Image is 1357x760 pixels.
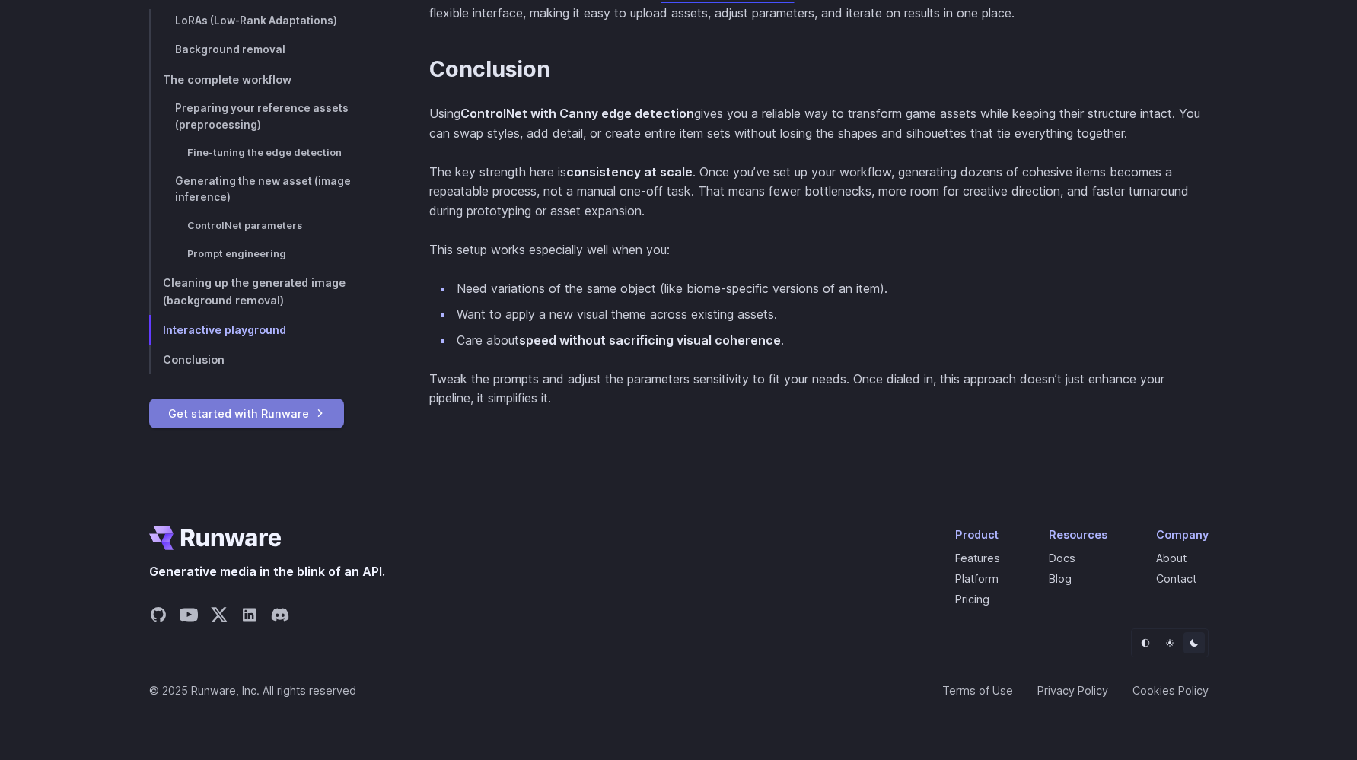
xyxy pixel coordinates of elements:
div: Company [1156,526,1209,543]
a: Preparing your reference assets (preprocessing) [149,94,381,139]
div: Product [955,526,1000,543]
a: Generating the new asset (image inference) [149,167,381,212]
button: Light [1159,632,1180,653]
span: Fine-tuning the edge detection [187,147,342,158]
a: Pricing [955,593,989,606]
a: Share on Discord [271,606,289,628]
span: ControlNet parameters [187,220,302,231]
span: LoRAs (Low-Rank Adaptations) [175,14,337,27]
span: The complete workflow [163,72,291,85]
strong: speed without sacrificing visual coherence [519,332,781,348]
a: Share on LinkedIn [241,606,259,628]
span: Prompt engineering [187,247,286,259]
a: Background removal [149,36,381,65]
a: Conclusion [149,345,381,374]
span: Generative media in the blink of an API. [149,562,385,582]
a: Features [955,552,1000,564]
a: Go to / [149,526,282,550]
a: ControlNet parameters [149,212,381,240]
a: Fine-tuning the edge detection [149,139,381,167]
a: Share on GitHub [149,606,167,628]
span: Generating the new asset (image inference) [175,174,351,203]
p: This setup works especially well when you: [429,240,1209,260]
li: Care about . [454,331,1209,351]
a: LoRAs (Low-Rank Adaptations) [149,7,381,36]
span: Preparing your reference assets (preprocessing) [175,101,349,130]
span: Interactive playground [163,323,286,336]
a: Platform [955,572,999,585]
a: Cookies Policy [1132,682,1209,699]
p: Tweak the prompts and adjust the parameters sensitivity to fit your needs. Once dialed in, this a... [429,370,1209,409]
a: Get started with Runware [149,398,344,428]
a: Interactive playground [149,315,381,345]
span: Background removal [175,43,285,56]
a: Terms of Use [942,682,1013,699]
span: Conclusion [163,353,225,366]
ul: Theme selector [1131,628,1209,657]
a: About [1156,552,1187,564]
a: Blog [1049,572,1072,585]
span: Cleaning up the generated image (background removal) [163,276,346,307]
a: Share on YouTube [180,606,198,628]
span: © 2025 Runware, Inc. All rights reserved [149,682,356,699]
a: Contact [1156,572,1196,585]
strong: consistency at scale [566,164,693,180]
strong: ControlNet with Canny edge detection [460,106,694,121]
a: Conclusion [429,56,550,83]
p: The key strength here is . Once you’ve set up your workflow, generating dozens of cohesive items ... [429,163,1209,221]
div: Resources [1049,526,1107,543]
button: Dark [1183,632,1205,653]
li: Need variations of the same object (like biome-specific versions of an item). [454,279,1209,299]
a: Docs [1049,552,1075,564]
a: Share on X [210,606,228,628]
a: Cleaning up the generated image (background removal) [149,268,381,315]
li: Want to apply a new visual theme across existing assets. [454,305,1209,325]
a: Prompt engineering [149,240,381,267]
button: Default [1135,632,1156,653]
a: Privacy Policy [1037,682,1108,699]
a: The complete workflow [149,64,381,94]
p: Using gives you a reliable way to transform game assets while keeping their structure intact. You... [429,104,1209,143]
